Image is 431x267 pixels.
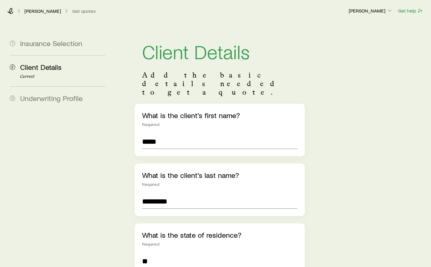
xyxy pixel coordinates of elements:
[348,7,393,15] button: [PERSON_NAME]
[72,8,96,14] button: Get quotes
[142,171,298,179] p: What is the client's last name?
[142,41,298,61] h1: Client Details
[20,74,105,79] p: Current
[142,122,298,127] div: Required
[142,242,298,247] div: Required
[142,231,298,239] p: What is the state of residence?
[10,64,15,70] span: 2
[10,96,15,101] span: 3
[10,41,15,46] span: 1
[24,8,61,14] p: [PERSON_NAME]
[20,94,83,103] span: Underwriting Profile
[20,63,62,71] span: Client Details
[142,71,298,96] p: Add the basic details needed to get a quote.
[398,7,424,14] button: Get help
[349,8,393,14] p: [PERSON_NAME]
[142,182,298,187] div: Required
[20,39,82,48] span: Insurance Selection
[142,111,298,120] p: What is the client's first name?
